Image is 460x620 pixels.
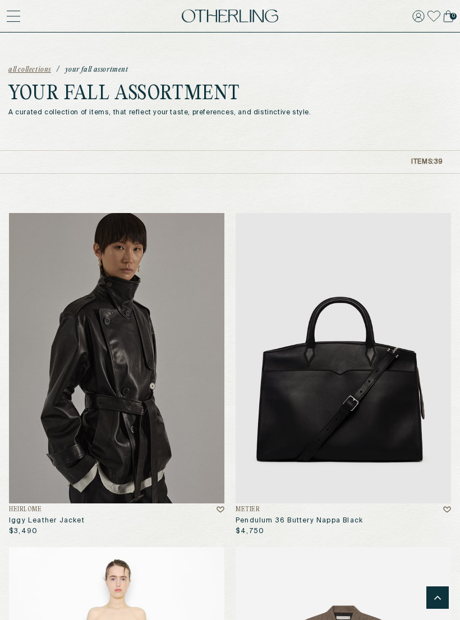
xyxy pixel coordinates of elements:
[57,66,59,74] span: /
[9,516,224,525] h3: Iggy Leather Jacket
[9,506,42,513] h4: Heirlome
[8,85,241,103] h1: Your Fall Assortment
[8,66,51,74] a: all collections
[182,10,278,23] img: logo
[9,213,224,503] img: Iggy Leather Jacket
[65,66,128,74] span: Your Fall Assortment
[411,158,443,166] p: Items: 39
[236,213,451,503] img: Pendulum 36 Buttery Nappa Black
[9,213,224,536] a: Iggy Leather JacketHeirlomeIggy Leather Jacket$3,490
[57,66,128,74] a: /Your Fall Assortment
[236,516,451,525] h3: Pendulum 36 Buttery Nappa Black
[236,527,264,536] p: $4,750
[8,109,311,117] p: A curated collection of items, that reflect your taste, preferences, and distinctive style.
[443,8,453,24] a: 0
[450,13,457,20] span: 0
[236,506,260,513] h4: Metier
[236,213,451,536] a: Pendulum 36 Buttery Nappa BlackMetierPendulum 36 Buttery Nappa Black$4,750
[9,527,38,536] p: $3,490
